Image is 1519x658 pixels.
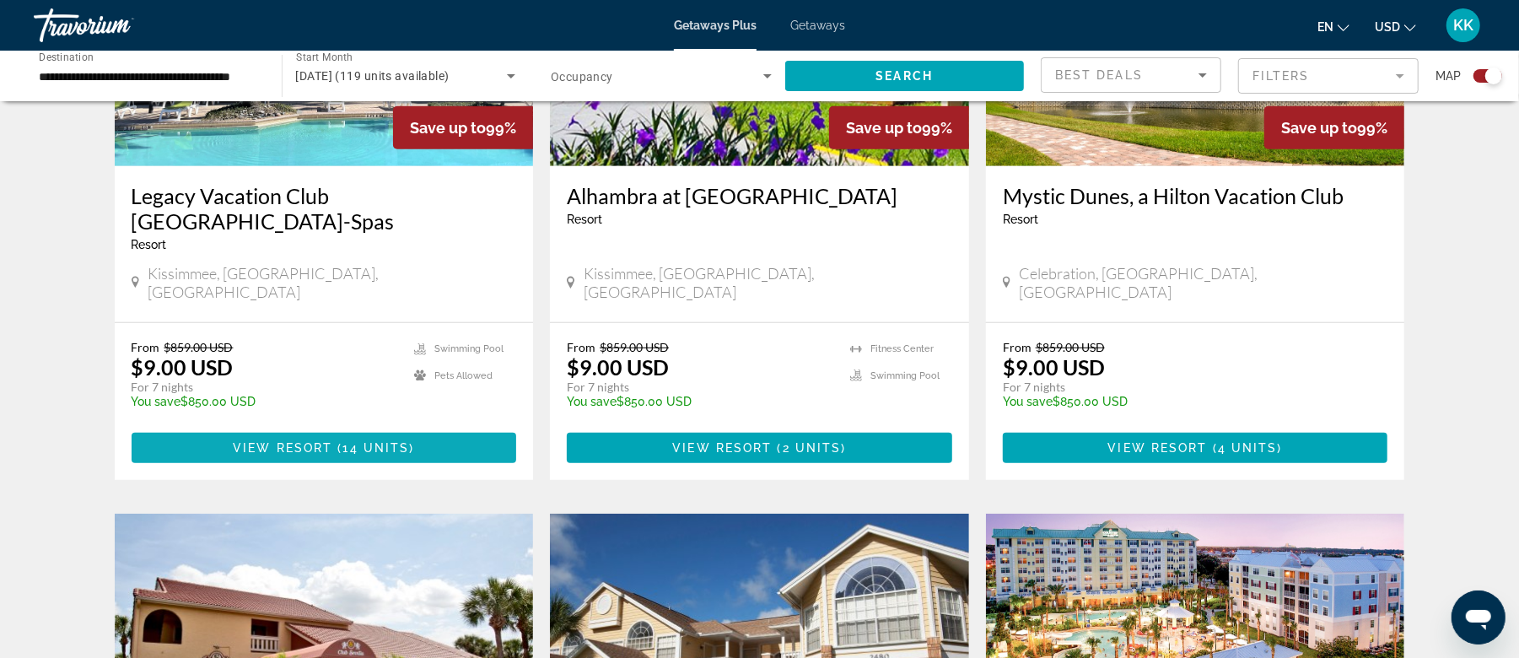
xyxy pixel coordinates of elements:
[1375,14,1416,39] button: Change currency
[1317,14,1349,39] button: Change language
[567,380,833,395] p: For 7 nights
[1003,380,1371,395] p: For 7 nights
[1317,20,1333,34] span: en
[132,354,234,380] p: $9.00 USD
[343,441,410,455] span: 14 units
[1055,68,1143,82] span: Best Deals
[567,433,952,463] button: View Resort(2 units)
[1208,441,1283,455] span: ( )
[1436,64,1461,88] span: Map
[1281,119,1357,137] span: Save up to
[551,70,613,84] span: Occupancy
[132,395,398,408] p: $850.00 USD
[1218,441,1278,455] span: 4 units
[567,354,669,380] p: $9.00 USD
[674,19,757,32] a: Getaways Plus
[1238,57,1419,94] button: Filter
[1003,433,1388,463] button: View Resort(4 units)
[567,395,617,408] span: You save
[434,370,493,381] span: Pets Allowed
[567,340,595,354] span: From
[164,340,234,354] span: $859.00 USD
[672,441,772,455] span: View Resort
[773,441,847,455] span: ( )
[783,441,842,455] span: 2 units
[132,238,167,251] span: Resort
[1003,213,1038,226] span: Resort
[870,343,934,354] span: Fitness Center
[296,52,353,64] span: Start Month
[875,69,933,83] span: Search
[393,106,533,149] div: 99%
[1264,106,1404,149] div: 99%
[1108,441,1208,455] span: View Resort
[567,183,952,208] a: Alhambra at [GEOGRAPHIC_DATA]
[567,395,833,408] p: $850.00 USD
[233,441,332,455] span: View Resort
[829,106,969,149] div: 99%
[1003,340,1032,354] span: From
[1003,183,1388,208] a: Mystic Dunes, a Hilton Vacation Club
[434,343,504,354] span: Swimming Pool
[1453,17,1473,34] span: KK
[148,264,516,301] span: Kissimmee, [GEOGRAPHIC_DATA], [GEOGRAPHIC_DATA]
[296,69,450,83] span: [DATE] (119 units available)
[870,370,940,381] span: Swimming Pool
[1003,395,1053,408] span: You save
[1019,264,1387,301] span: Celebration, [GEOGRAPHIC_DATA], [GEOGRAPHIC_DATA]
[1055,65,1207,85] mat-select: Sort by
[34,3,202,47] a: Travorium
[846,119,922,137] span: Save up to
[785,61,1025,91] button: Search
[1003,354,1105,380] p: $9.00 USD
[410,119,486,137] span: Save up to
[1452,591,1506,645] iframe: Button to launch messaging window
[1036,340,1105,354] span: $859.00 USD
[584,264,952,301] span: Kissimmee, [GEOGRAPHIC_DATA], [GEOGRAPHIC_DATA]
[600,340,669,354] span: $859.00 USD
[790,19,845,32] a: Getaways
[1375,20,1400,34] span: USD
[132,183,517,234] a: Legacy Vacation Club [GEOGRAPHIC_DATA]-Spas
[567,213,602,226] span: Resort
[132,433,517,463] button: View Resort(14 units)
[1441,8,1485,43] button: User Menu
[39,51,94,63] span: Destination
[132,340,160,354] span: From
[1003,395,1371,408] p: $850.00 USD
[132,380,398,395] p: For 7 nights
[332,441,414,455] span: ( )
[132,395,181,408] span: You save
